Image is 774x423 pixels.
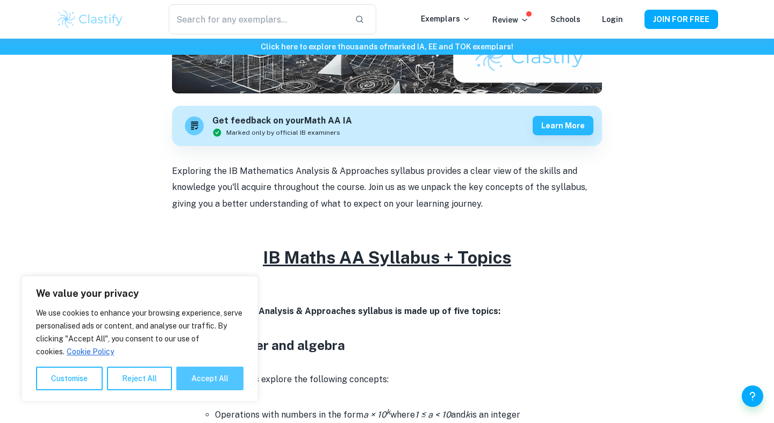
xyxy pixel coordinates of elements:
i: a × 10 [363,410,390,420]
p: Exploring the IB Mathematics Analysis & Approaches syllabus provides a clear view of the skills a... [172,163,602,212]
button: Learn more [533,116,593,135]
button: Accept All [176,367,243,390]
a: Schools [550,15,580,24]
p: Exemplars [421,13,471,25]
p: Review [492,14,529,26]
p: We value your privacy [36,287,243,300]
button: Reject All [107,367,172,390]
button: Customise [36,367,103,390]
h6: Click here to explore thousands of marked IA, EE and TOK exemplars ! [2,41,772,53]
input: Search for any exemplars... [169,4,346,34]
strong: The IB Mathematics Analysis & Approaches syllabus is made up of five topics: [172,306,500,316]
img: Clastify logo [56,9,124,30]
button: JOIN FOR FREE [644,10,718,29]
u: IB Maths AA Syllabus + Topics [263,247,511,267]
strong: Topic 1: Number and algebra [172,338,345,353]
p: In this topic, students explore the following concepts: [172,371,602,388]
i: k [465,410,470,420]
button: Help and Feedback [742,385,763,407]
div: We value your privacy [21,276,258,402]
h6: Get feedback on your Math AA IA [212,114,352,128]
a: Cookie Policy [66,347,114,356]
p: We use cookies to enhance your browsing experience, serve personalised ads or content, and analys... [36,307,243,358]
sup: k [386,407,390,416]
a: Login [602,15,623,24]
span: Marked only by official IB examiners [226,128,340,137]
a: Get feedback on yourMath AA IAMarked only by official IB examinersLearn more [172,106,602,146]
i: 1 ≤ a < 10 [415,410,451,420]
